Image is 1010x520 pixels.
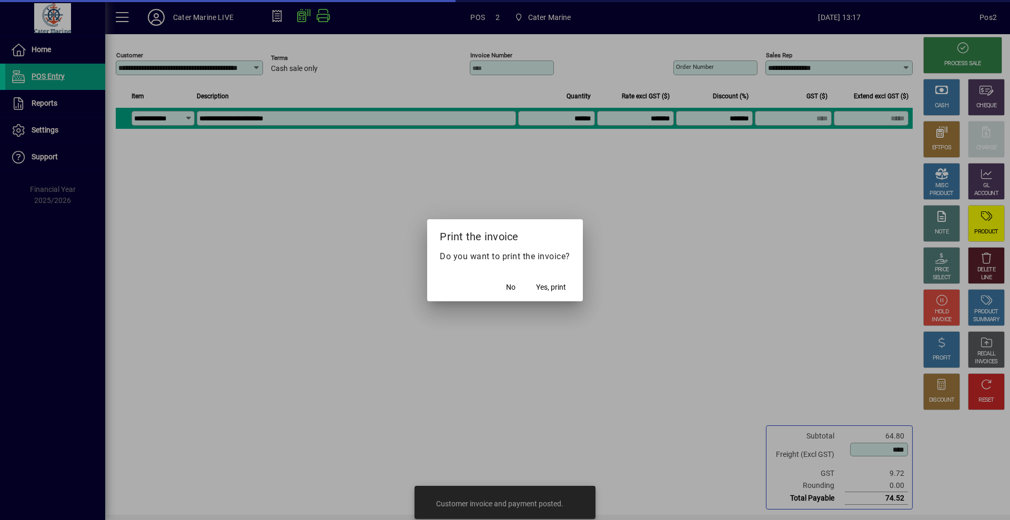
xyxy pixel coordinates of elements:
[506,282,516,293] span: No
[427,219,583,250] h2: Print the invoice
[536,282,566,293] span: Yes, print
[494,278,528,297] button: No
[532,278,570,297] button: Yes, print
[440,250,570,263] p: Do you want to print the invoice?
